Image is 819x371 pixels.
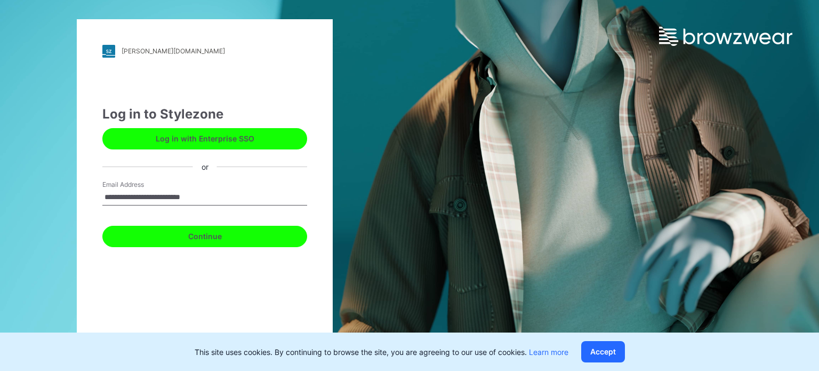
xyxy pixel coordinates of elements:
[193,161,217,172] div: or
[102,226,307,247] button: Continue
[102,45,115,58] img: stylezone-logo.562084cfcfab977791bfbf7441f1a819.svg
[659,27,792,46] img: browzwear-logo.e42bd6dac1945053ebaf764b6aa21510.svg
[102,180,177,190] label: Email Address
[195,346,568,358] p: This site uses cookies. By continuing to browse the site, you are agreeing to our use of cookies.
[102,45,307,58] a: [PERSON_NAME][DOMAIN_NAME]
[102,128,307,149] button: Log in with Enterprise SSO
[102,105,307,124] div: Log in to Stylezone
[529,348,568,357] a: Learn more
[581,341,625,362] button: Accept
[122,47,225,55] div: [PERSON_NAME][DOMAIN_NAME]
